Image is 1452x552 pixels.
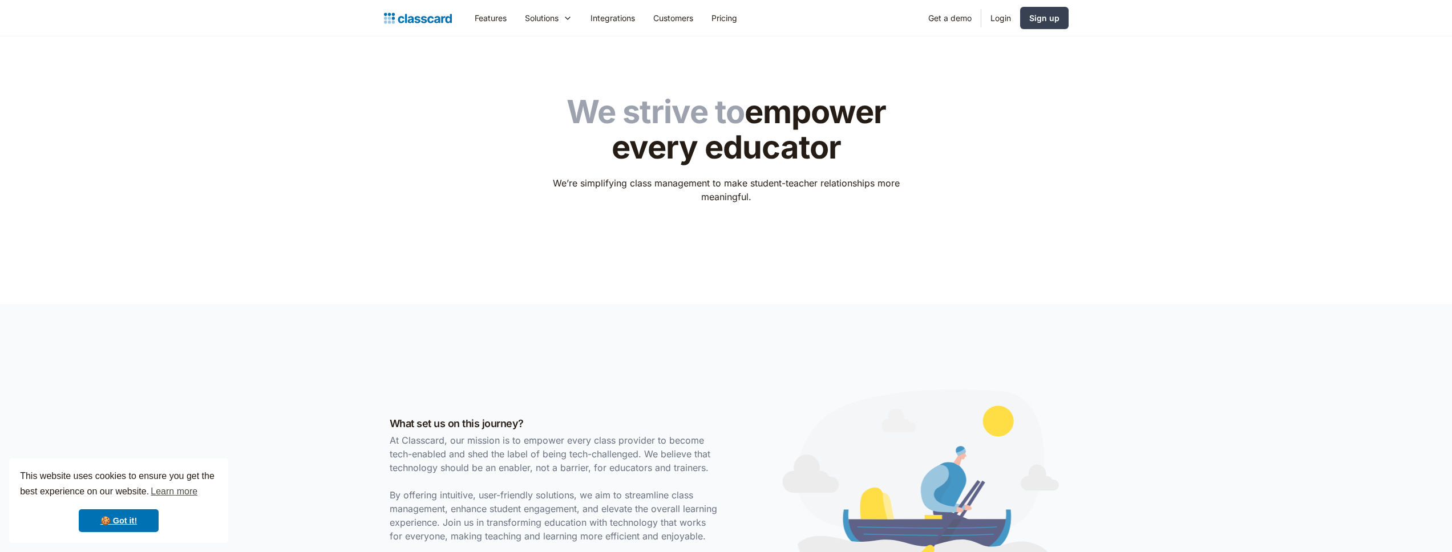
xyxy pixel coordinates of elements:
[149,483,199,500] a: learn more about cookies
[20,469,217,500] span: This website uses cookies to ensure you get the best experience on our website.
[702,5,746,31] a: Pricing
[644,5,702,31] a: Customers
[525,12,559,24] div: Solutions
[516,5,581,31] div: Solutions
[390,416,721,431] h3: What set us on this journey?
[466,5,516,31] a: Features
[581,5,644,31] a: Integrations
[384,10,452,26] a: home
[545,176,907,204] p: We’re simplifying class management to make student-teacher relationships more meaningful.
[567,92,745,131] span: We strive to
[79,509,159,532] a: dismiss cookie message
[981,5,1020,31] a: Login
[919,5,981,31] a: Get a demo
[9,458,228,543] div: cookieconsent
[1020,7,1069,29] a: Sign up
[390,433,721,543] p: At Classcard, our mission is to empower every class provider to become tech-enabled and shed the ...
[1029,12,1059,24] div: Sign up
[545,95,907,165] h1: empower every educator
